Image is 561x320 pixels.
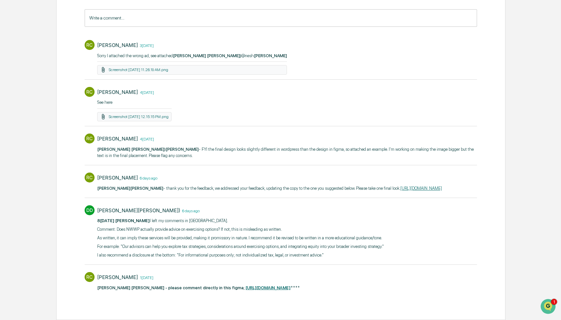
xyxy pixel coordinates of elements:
a: Screenshot [DATE] 12.15.15 PM.png [109,114,169,119]
img: Jack Rasmussen [7,84,17,94]
div: RC [85,272,95,282]
img: 1746055101610-c473b297-6a78-478c-a979-82029cc54cd1 [13,90,19,96]
div: RC [85,134,95,143]
div: 🔎 [7,131,12,136]
div: 🗄️ [48,118,53,123]
span: Attestations [55,117,82,124]
time: Tuesday, August 19, 2025 at 1:35:21 PM [138,175,157,180]
button: See all [102,72,120,80]
div: Start new chat [30,51,108,57]
button: Start new chat [112,53,120,60]
span: [PERSON_NAME] [166,147,199,152]
div: [PERSON_NAME] [97,175,138,181]
a: [URL][DOMAIN_NAME] [400,186,442,191]
a: 🔎Data Lookup [4,127,44,139]
p: As written, it can imply these services will be provided, making it promissory in nature. I recom... [97,235,384,241]
span: [PERSON_NAME] - please comment directly in this figma; [131,285,245,290]
div: [PERSON_NAME] [97,42,138,48]
div: [PERSON_NAME] [97,136,138,142]
span: [PERSON_NAME] [PERSON_NAME]) [97,147,166,152]
span: [PERSON_NAME] [PERSON_NAME]) [173,53,241,58]
div: Past conversations [7,73,44,79]
a: [URL][DOMAIN_NAME] [246,285,291,290]
span: [PERSON_NAME] [254,53,287,58]
iframe: Open customer support [540,298,558,316]
time: Thursday, August 21, 2025 at 12:16:37 PM [138,136,154,141]
span: • [55,90,57,95]
time: Thursday, August 21, 2025 at 12:17:12 PM [138,89,154,95]
div: RC [85,87,95,97]
div: [PERSON_NAME] [97,89,138,95]
a: Screenshot [DATE] 11.26.19 AM.png [109,67,168,72]
div: 🖐️ [7,118,12,123]
strong: 8[DATE] [PERSON_NAME] [97,218,150,223]
a: Powered byPylon [47,146,80,151]
p: I also recommend a disclosure at the bottom: "For informational purposes only; not individualized... [97,252,384,259]
span: [PERSON_NAME] [97,285,130,290]
img: 1746055101610-c473b297-6a78-478c-a979-82029cc54cd1 [7,51,19,62]
p: How can we help? [7,14,120,24]
div: RC [85,40,95,50]
div: [PERSON_NAME] [97,274,138,280]
time: Monday, August 18, 2025 at 10:47:35 AM [138,274,153,280]
input: Clear [17,30,109,37]
p: I left my comments in [GEOGRAPHIC_DATA]. ​ [97,218,384,224]
p: ​ - FYI the final design looks slightly different in wordpress than the design in figma, so attac... [97,146,477,159]
span: Pylon [66,146,80,151]
span: Data Lookup [13,130,42,137]
p: ​See here [97,99,172,106]
span: A[DATE] [59,90,75,95]
span: [PERSON_NAME] [20,90,54,95]
span: [PERSON_NAME] [130,186,163,191]
span: [PERSON_NAME] [97,186,130,191]
div: DD [85,205,95,215]
p: ​ - thank you for the feedback, we addressed your feedback, updating the copy to the one you sugg... [97,185,442,192]
div: We're available if you need us! [30,57,91,62]
a: 🖐️Preclearance [4,115,45,127]
span: Preclearance [13,117,43,124]
a: 🗄️Attestations [45,115,85,127]
time: Tuesday, August 19, 2025 at 11:38:39 AM [180,208,200,213]
div: [PERSON_NAME][PERSON_NAME]) [97,207,180,214]
time: Friday, August 22, 2025 at 11:26:54 AM [138,42,154,48]
p: Comment: Does NWWP actually provide advice on exercising options? If not, this is misleading as w... [97,226,384,233]
div: RC [85,173,95,182]
p: ​Sorry I attached the wrong ad, see attached @nesh [97,53,287,59]
p: For example: "Our advisors can help you explore tax strategies, considerations around exercising ... [97,243,384,250]
img: 8933085812038_c878075ebb4cc5468115_72.jpg [14,51,26,62]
